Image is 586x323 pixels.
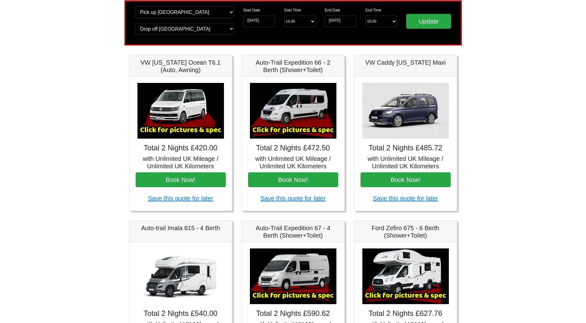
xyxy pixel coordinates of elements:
img: VW Caddy California Maxi [362,83,449,139]
a: Save this quote for later [373,195,438,202]
button: Book Now! [248,172,338,187]
a: Save this quote for later [260,195,326,202]
input: Update [406,14,451,29]
input: Return Date [325,15,356,27]
input: Start Date [243,15,275,27]
label: End Time [365,7,381,13]
button: Book Now! [360,172,451,187]
h5: Auto-trail Imala 615 - 4 Berth [136,224,226,232]
h5: with Unlimited UK Mileage / Unlimited UK Kilometers [248,155,338,170]
img: Ford Zefiro 675 - 6 Berth (Shower+Toilet) [362,248,449,304]
label: Start Date [243,7,260,13]
img: Auto-trail Imala 615 - 4 Berth [137,248,224,304]
img: Auto-Trail Expedition 67 - 4 Berth (Shower+Toilet) [250,248,336,304]
button: Book Now! [136,172,226,187]
h4: Total 2 Nights £472.50 [248,144,338,153]
h4: Total 2 Nights £627.76 [360,309,451,318]
img: Auto-Trail Expedition 66 - 2 Berth (Shower+Toilet) [250,83,336,139]
h4: Total 2 Nights £590.62 [248,309,338,318]
h5: Auto-Trail Expedition 66 - 2 Berth (Shower+Toilet) [248,59,338,74]
h5: VW Caddy [US_STATE] Maxi [360,59,451,66]
label: End Date [325,7,340,13]
h5: with Unlimited UK Mileage / Unlimited UK Kilometers [360,155,451,170]
img: VW California Ocean T6.1 (Auto, Awning) [137,83,224,139]
h5: Auto-Trail Expedition 67 - 4 Berth (Shower+Toilet) [248,224,338,239]
h5: Ford Zefiro 675 - 6 Berth (Shower+Toilet) [360,224,451,239]
h4: Total 2 Nights £420.00 [136,144,226,153]
h5: with Unlimited UK Mileage / Unlimited UK Kilometers [136,155,226,170]
a: Save this quote for later [148,195,213,202]
h4: Total 2 Nights £540.00 [136,309,226,318]
h4: Total 2 Nights £485.72 [360,144,451,153]
h5: VW [US_STATE] Ocean T6.1 (Auto, Awning) [136,59,226,74]
label: Start Time [284,7,301,13]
